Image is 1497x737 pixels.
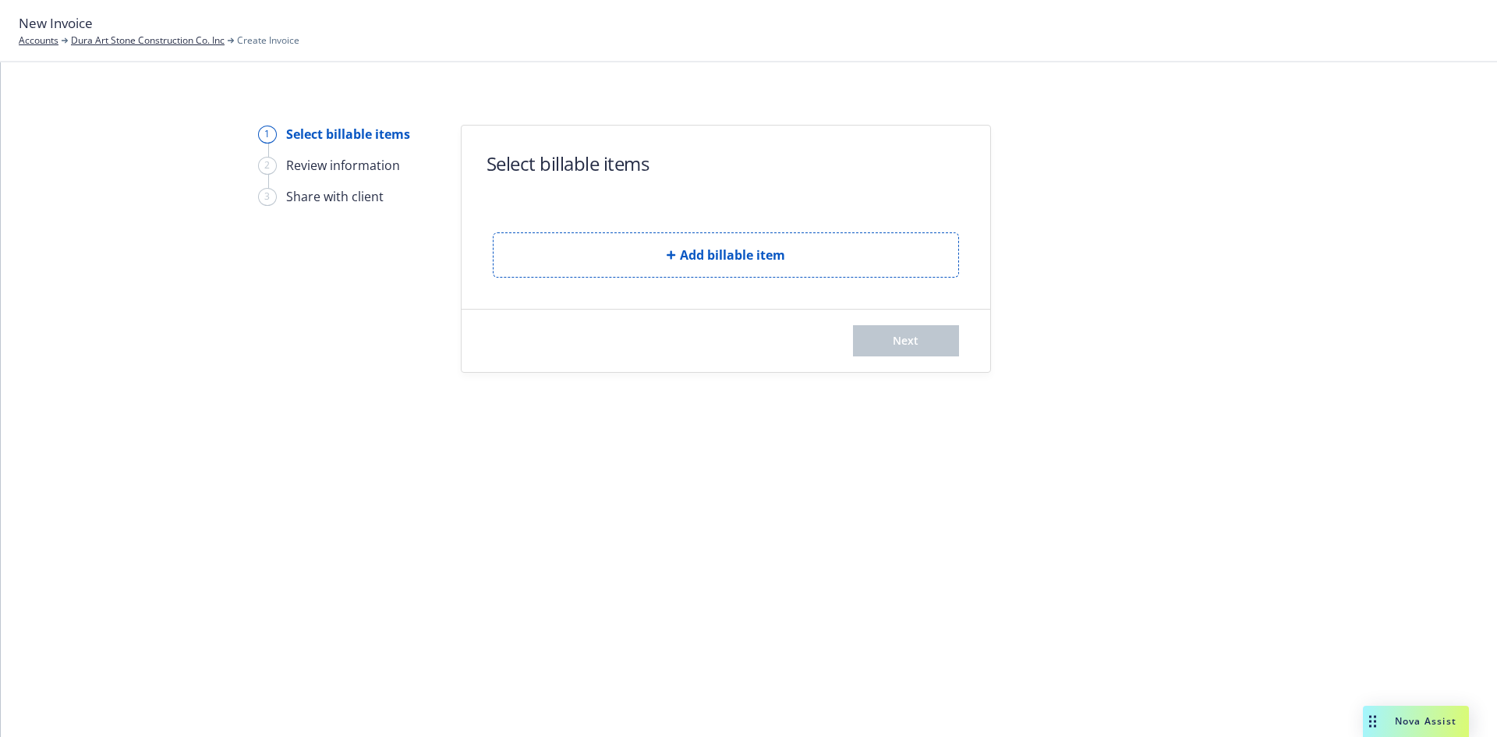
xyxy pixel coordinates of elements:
a: Accounts [19,34,58,48]
button: Next [853,325,959,356]
div: Drag to move [1363,706,1382,737]
div: 3 [258,188,277,206]
div: 1 [258,126,277,144]
button: Nova Assist [1363,706,1469,737]
div: 2 [258,157,277,175]
span: New Invoice [19,13,93,34]
div: Share with client [286,187,384,206]
span: Create Invoice [237,34,299,48]
button: Add billable item [493,232,959,278]
div: Select billable items [286,125,410,144]
a: Dura Art Stone Construction Co. Inc [71,34,225,48]
h1: Select billable items [487,151,649,176]
span: Next [893,333,918,348]
div: Review information [286,156,400,175]
span: Add billable item [680,246,785,264]
span: Nova Assist [1395,714,1456,728]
